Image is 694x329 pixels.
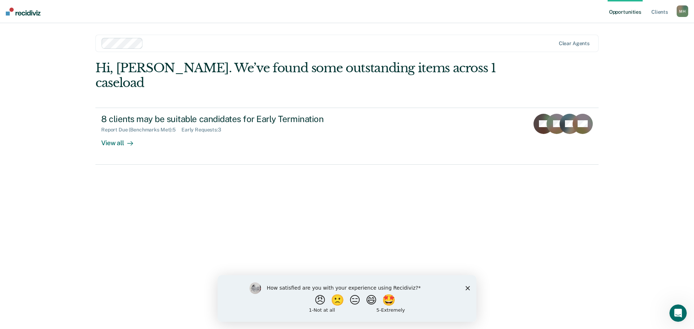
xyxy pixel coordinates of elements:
[218,275,476,322] iframe: Survey by Kim from Recidiviz
[95,61,498,90] div: Hi, [PERSON_NAME]. We’ve found some outstanding items across 1 caseload
[95,108,599,165] a: 8 clients may be suitable candidates for Early TerminationReport Due (Benchmarks Met):5Early Requ...
[101,133,142,147] div: View all
[677,5,688,17] div: M H
[101,114,355,124] div: 8 clients may be suitable candidates for Early Termination
[669,304,687,322] iframe: Intercom live chat
[559,40,590,47] div: Clear agents
[181,127,227,133] div: Early Requests : 3
[6,8,40,16] img: Recidiviz
[677,5,688,17] button: MH
[101,127,181,133] div: Report Due (Benchmarks Met) : 5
